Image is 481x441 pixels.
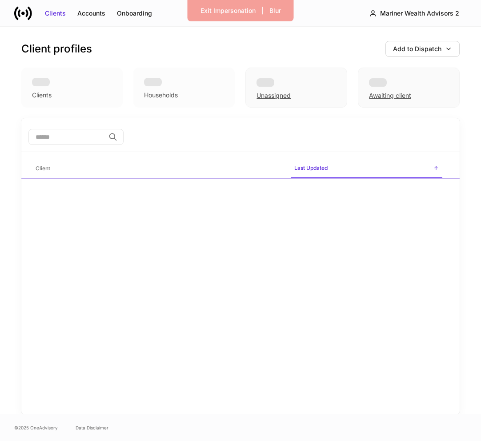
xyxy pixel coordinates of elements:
[144,91,178,100] div: Households
[72,6,111,20] button: Accounts
[45,9,66,18] div: Clients
[111,6,158,20] button: Onboarding
[245,68,347,108] div: Unassigned
[21,42,92,56] h3: Client profiles
[291,159,442,178] span: Last Updated
[39,6,72,20] button: Clients
[36,164,50,172] h6: Client
[257,91,291,100] div: Unassigned
[77,9,105,18] div: Accounts
[385,41,460,57] button: Add to Dispatch
[32,91,52,100] div: Clients
[32,160,284,178] span: Client
[294,164,328,172] h6: Last Updated
[14,424,58,431] span: © 2025 OneAdvisory
[358,68,460,108] div: Awaiting client
[269,6,281,15] div: Blur
[76,424,108,431] a: Data Disclaimer
[200,6,256,15] div: Exit Impersonation
[380,9,459,18] div: Mariner Wealth Advisors 2
[264,4,287,18] button: Blur
[195,4,261,18] button: Exit Impersonation
[362,5,467,21] button: Mariner Wealth Advisors 2
[369,91,411,100] div: Awaiting client
[393,44,441,53] div: Add to Dispatch
[117,9,152,18] div: Onboarding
